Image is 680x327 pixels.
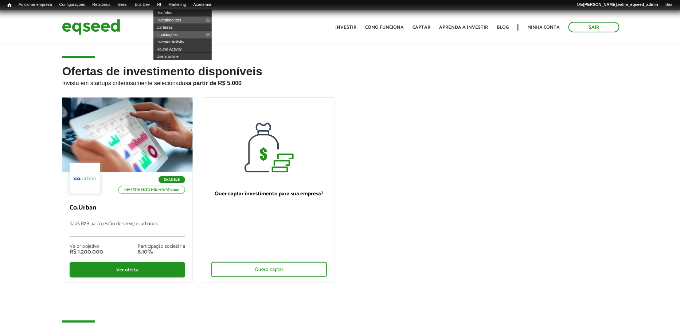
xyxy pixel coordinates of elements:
div: Participação societária [138,244,185,249]
p: Invista em startups criteriosamente selecionadas [62,78,618,87]
a: Blog [497,25,509,30]
a: Adicionar empresa [15,2,56,8]
a: Quer captar investimento para sua empresa? Quero captar [204,97,335,283]
span: Início [7,3,11,8]
a: Relatórios [89,2,114,8]
a: Aprenda a investir [439,25,488,30]
a: Olá[PERSON_NAME].valim_eqseed_admin [574,2,662,8]
a: Como funciona [365,25,404,30]
p: SaaS B2B para gestão de serviços urbanos [70,221,185,237]
a: Configurações [56,2,89,8]
div: Ver oferta [70,262,185,278]
a: Início [4,2,15,9]
a: RI [153,2,165,8]
a: Usuários [153,9,212,16]
p: SaaS B2B [159,176,185,183]
a: Captar [413,25,430,30]
p: Co.Urban [70,204,185,212]
div: R$ 1.200.000 [70,249,103,255]
div: Valor objetivo [70,244,103,249]
p: Investimento mínimo: R$ 5.000 [118,186,185,194]
p: Quer captar investimento para sua empresa? [211,191,327,197]
a: Minha conta [527,25,560,30]
a: Sair [662,2,676,8]
a: Investir [335,25,356,30]
strong: [PERSON_NAME].valim_eqseed_admin [583,2,658,7]
strong: a partir de R$ 5.000 [188,80,242,86]
a: Geral [114,2,131,8]
div: 8,10% [138,249,185,255]
a: Academia [190,2,215,8]
a: Bus Dev [131,2,154,8]
h2: Ofertas de investimento disponíveis [62,65,618,97]
img: EqSeed [62,17,120,37]
a: SaaS B2B Investimento mínimo: R$ 5.000 Co.Urban SaaS B2B para gestão de serviços urbanos Valor ob... [62,97,193,283]
a: Marketing [165,2,189,8]
div: Quero captar [211,262,327,277]
a: Sair [568,22,620,32]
